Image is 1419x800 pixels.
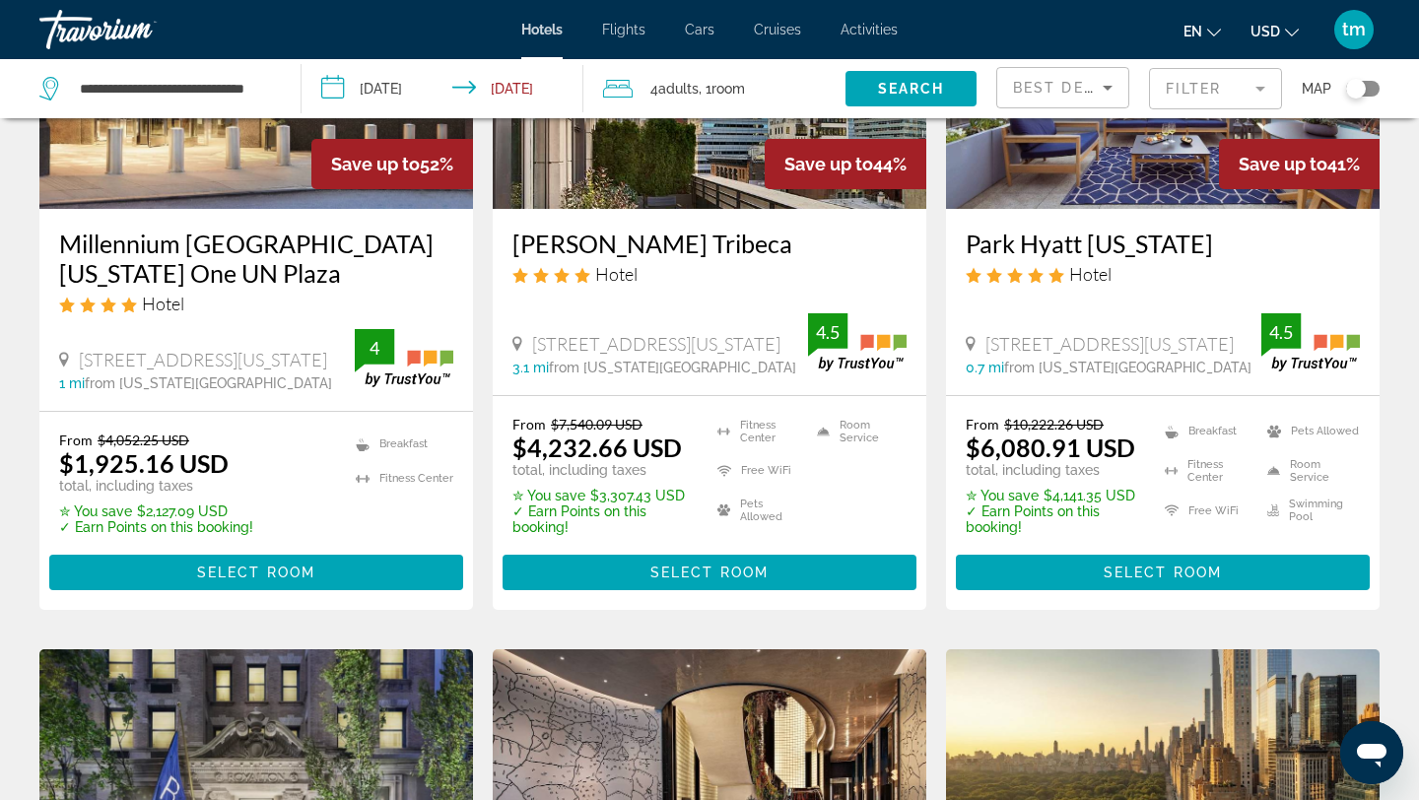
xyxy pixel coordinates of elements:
button: Filter [1149,67,1282,110]
a: Hotels [521,22,563,37]
li: Breakfast [346,432,453,456]
div: 4 star Hotel [512,263,907,285]
p: ✓ Earn Points on this booking! [59,519,253,535]
span: from [US_STATE][GEOGRAPHIC_DATA] [549,360,796,375]
div: 5 star Hotel [966,263,1360,285]
li: Free WiFi [1155,496,1257,525]
span: USD [1250,24,1280,39]
p: $2,127.09 USD [59,503,253,519]
p: total, including taxes [512,462,693,478]
button: Travelers: 4 adults, 0 children [583,59,845,118]
a: Flights [602,22,645,37]
button: Check-in date: Sep 15, 2025 Check-out date: Sep 18, 2025 [302,59,583,118]
div: 4.5 [1261,320,1301,344]
button: Change language [1183,17,1221,45]
span: Adults [658,81,699,97]
div: 4.5 [808,320,847,344]
span: Cruises [754,22,801,37]
span: From [966,416,999,433]
span: Hotel [595,263,638,285]
li: Pets Allowed [1257,416,1360,445]
li: Pets Allowed [708,496,807,525]
button: Toggle map [1331,80,1380,98]
mat-select: Sort by [1013,76,1113,100]
li: Free WiFi [708,456,807,486]
iframe: Button to launch messaging window [1340,721,1403,784]
span: ✮ You save [966,488,1039,503]
li: Fitness Center [708,416,807,445]
button: User Menu [1328,9,1380,50]
span: ✮ You save [59,503,132,519]
a: Select Room [956,560,1370,581]
span: From [512,416,546,433]
span: 1 mi [59,375,85,391]
li: Fitness Center [1155,456,1257,486]
div: 52% [311,139,473,189]
span: Select Room [650,565,769,580]
button: Change currency [1250,17,1299,45]
p: ✓ Earn Points on this booking! [966,503,1140,535]
button: Search [845,71,977,106]
span: 0.7 mi [966,360,1004,375]
div: 44% [765,139,926,189]
span: ✮ You save [512,488,585,503]
img: trustyou-badge.svg [1261,313,1360,371]
span: Select Room [197,565,315,580]
span: Save up to [784,154,873,174]
del: $10,222.26 USD [1004,416,1104,433]
a: Cars [685,22,714,37]
ins: $4,232.66 USD [512,433,682,462]
span: [STREET_ADDRESS][US_STATE] [985,333,1234,355]
span: Room [711,81,745,97]
del: $7,540.09 USD [551,416,642,433]
ins: $1,925.16 USD [59,448,229,478]
li: Room Service [807,416,907,445]
span: , 1 [699,75,745,102]
button: Select Room [503,555,916,590]
del: $4,052.25 USD [98,432,189,448]
button: Select Room [49,555,463,590]
span: Select Room [1104,565,1222,580]
span: Save up to [331,154,420,174]
div: 4 [355,336,394,360]
a: [PERSON_NAME] Tribeca [512,229,907,258]
span: Save up to [1239,154,1327,174]
span: Hotel [142,293,184,314]
li: Room Service [1257,456,1360,486]
img: trustyou-badge.svg [808,313,907,371]
p: ✓ Earn Points on this booking! [512,503,693,535]
span: en [1183,24,1202,39]
a: Millennium [GEOGRAPHIC_DATA][US_STATE] One UN Plaza [59,229,453,288]
span: Map [1302,75,1331,102]
li: Breakfast [1155,416,1257,445]
span: 4 [650,75,699,102]
a: Select Room [49,560,463,581]
ins: $6,080.91 USD [966,433,1135,462]
span: from [US_STATE][GEOGRAPHIC_DATA] [1004,360,1251,375]
button: Select Room [956,555,1370,590]
p: $4,141.35 USD [966,488,1140,503]
span: Best Deals [1013,80,1115,96]
img: trustyou-badge.svg [355,329,453,387]
a: Select Room [503,560,916,581]
a: Travorium [39,4,236,55]
a: Activities [841,22,898,37]
span: Search [878,81,945,97]
li: Fitness Center [346,466,453,491]
span: tm [1342,20,1366,39]
a: Park Hyatt [US_STATE] [966,229,1360,258]
span: from [US_STATE][GEOGRAPHIC_DATA] [85,375,332,391]
div: 4 star Hotel [59,293,453,314]
p: total, including taxes [59,478,253,494]
span: From [59,432,93,448]
div: 41% [1219,139,1380,189]
span: Hotel [1069,263,1112,285]
span: [STREET_ADDRESS][US_STATE] [79,349,327,370]
li: Swimming Pool [1257,496,1360,525]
